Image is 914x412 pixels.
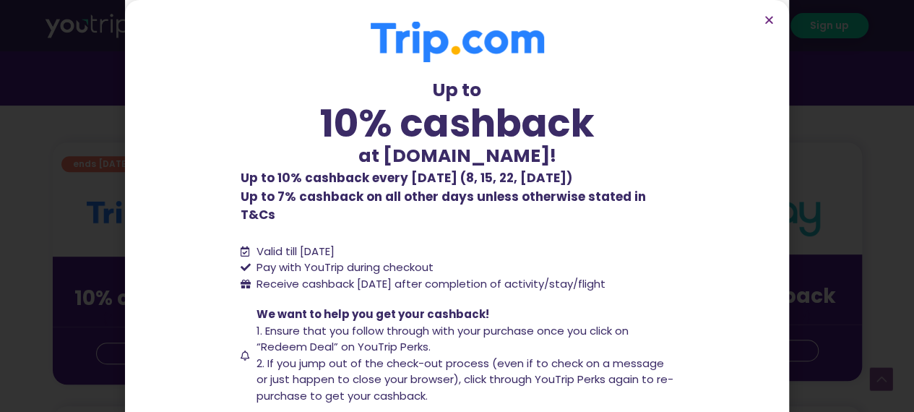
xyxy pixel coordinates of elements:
[256,276,605,291] span: Receive cashback [DATE] after completion of activity/stay/flight
[256,323,629,355] span: 1. Ensure that you follow through with your purchase once you click on “Redeem Deal” on YouTrip P...
[256,356,673,403] span: 2. If you jump out of the check-out process (even if to check on a message or just happen to clos...
[256,306,489,322] span: We want to help you get your cashback!
[253,259,434,276] span: Pay with YouTrip during checkout
[241,104,674,142] div: 10% cashback
[241,169,572,186] b: Up to 10% cashback every [DATE] (8, 15, 22, [DATE])
[764,14,775,25] a: Close
[241,169,674,225] p: Up to 7% cashback on all other days unless otherwise stated in T&Cs
[256,244,335,259] span: Valid till [DATE]
[241,77,674,169] div: Up to at [DOMAIN_NAME]!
